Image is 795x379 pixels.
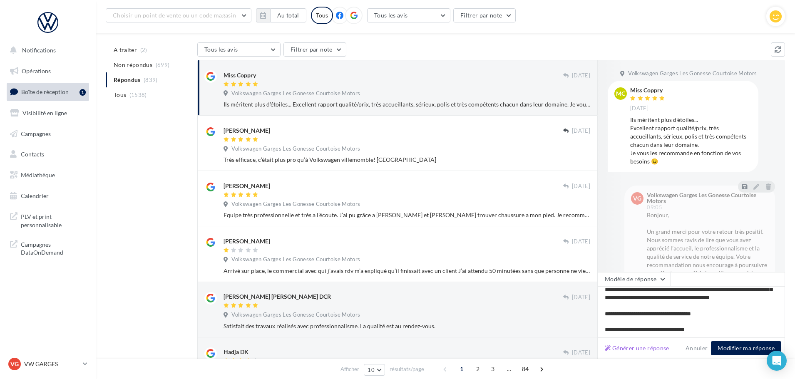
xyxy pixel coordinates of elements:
a: Campagnes [5,125,91,143]
span: 1 [455,362,468,376]
div: Miss Coppry [630,87,667,93]
a: PLV et print personnalisable [5,208,91,232]
a: Opérations [5,62,91,80]
span: [DATE] [572,238,590,245]
div: Open Intercom Messenger [767,351,787,371]
div: Volkswagen Garges Les Gonesse Courtoise Motors [647,192,767,204]
div: Ils méritent plus d'étoiles... Excellent rapport qualité/prix, très accueillants, sérieux, polis ... [630,116,752,166]
a: Calendrier [5,187,91,205]
button: Générer une réponse [601,343,673,353]
span: VG [633,194,641,203]
button: 10 [364,364,385,376]
span: Médiathèque [21,171,55,178]
span: (699) [156,62,170,68]
button: Au total [256,8,306,22]
span: Calendrier [21,192,49,199]
span: Volkswagen Garges Les Gonesse Courtoise Motors [231,311,360,319]
span: 09:05 [647,205,662,210]
div: Ils méritent plus d'étoiles... Excellent rapport qualité/prix, très accueillants, sérieux, polis ... [224,100,590,109]
button: Filtrer par note [453,8,516,22]
span: Notifications [22,47,56,54]
span: Volkswagen Garges Les Gonesse Courtoise Motors [628,70,757,77]
div: Arrivé sur place, le commercial avec qui j’avais rdv m’a expliqué qu’il finissait avec un client ... [224,267,590,275]
span: Contacts [21,151,44,158]
p: VW GARGES [24,360,79,368]
button: Au total [270,8,306,22]
div: Tous [311,7,333,24]
span: Volkswagen Garges Les Gonesse Courtoise Motors [231,256,360,263]
a: Campagnes DataOnDemand [5,235,91,260]
span: Campagnes DataOnDemand [21,239,86,257]
span: [DATE] [572,72,590,79]
span: MC [616,89,625,98]
span: Boîte de réception [21,88,69,95]
span: [DATE] [572,349,590,357]
span: 10 [368,367,375,373]
a: Médiathèque [5,166,91,184]
span: A traiter [114,46,137,54]
button: Tous les avis [367,8,450,22]
button: Annuler [682,343,711,353]
span: Choisir un point de vente ou un code magasin [113,12,236,19]
a: Boîte de réception1 [5,83,91,101]
button: Filtrer par note [283,42,346,57]
span: Afficher [340,365,359,373]
button: Modifier ma réponse [711,341,781,355]
div: [PERSON_NAME] [PERSON_NAME] DCR [224,292,331,301]
span: 2 [471,362,484,376]
span: [DATE] [572,127,590,135]
span: Volkswagen Garges Les Gonesse Courtoise Motors [231,90,360,97]
div: Bonjour, Un grand merci pour votre retour très positif. Nous sommes ravis de lire que vous avez a... [647,211,768,319]
span: Volkswagen Garges Les Gonesse Courtoise Motors [231,201,360,208]
div: Hadja DK [224,348,248,356]
span: [DATE] [572,294,590,301]
div: Très efficace, c’était plus pro qu’à Volkswagen villemomble! [GEOGRAPHIC_DATA] [224,156,590,164]
span: 84 [519,362,532,376]
span: Visibilité en ligne [22,109,67,116]
button: Tous les avis [197,42,281,57]
a: Contacts [5,146,91,163]
span: Tous les avis [374,12,408,19]
span: (2) [140,47,147,53]
div: [PERSON_NAME] [224,126,270,135]
span: (1538) [129,92,147,98]
span: Tous [114,91,126,99]
div: Satisfait des travaux réalisés avec professionnalisme. La qualité est au rendez-vous. [224,322,590,330]
div: Equipe très professionnelle et très a l’écoute. J’ai pu grâce a [PERSON_NAME] et [PERSON_NAME] tr... [224,211,590,219]
a: Visibilité en ligne [5,104,91,122]
span: Non répondus [114,61,152,69]
span: Campagnes [21,130,51,137]
span: Opérations [22,67,51,74]
span: [DATE] [630,105,648,112]
button: Choisir un point de vente ou un code magasin [106,8,251,22]
span: PLV et print personnalisable [21,211,86,229]
a: VG VW GARGES [7,356,89,372]
span: VG [10,360,19,368]
button: Notifications [5,42,87,59]
span: [DATE] [572,183,590,190]
div: 1 [79,89,86,96]
div: [PERSON_NAME] [224,182,270,190]
button: Modèle de réponse [598,272,670,286]
div: Miss Coppry [224,71,256,79]
span: 3 [486,362,499,376]
span: Volkswagen Garges Les Gonesse Courtoise Motors [231,145,360,153]
span: Tous les avis [204,46,238,53]
span: ... [502,362,516,376]
span: résultats/page [390,365,424,373]
div: [PERSON_NAME] [224,237,270,245]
